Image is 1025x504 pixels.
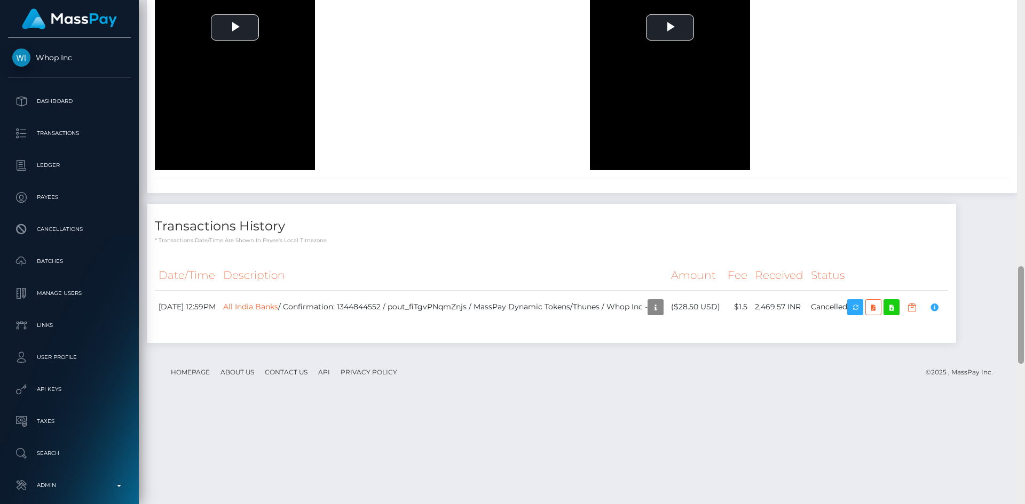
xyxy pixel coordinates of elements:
[807,290,948,324] td: Cancelled
[12,285,127,301] p: Manage Users
[12,221,127,237] p: Cancellations
[646,14,694,41] button: Play Video
[219,261,667,290] th: Description
[12,381,127,397] p: API Keys
[12,349,127,365] p: User Profile
[12,317,127,333] p: Links
[167,364,214,380] a: Homepage
[12,477,127,493] p: Admin
[8,312,131,339] a: Links
[155,236,948,244] p: * Transactions date/time are shown in payee's local timezone
[667,261,724,290] th: Amount
[8,248,131,275] a: Batches
[8,152,131,179] a: Ledger
[22,9,117,29] img: MassPay Logo
[12,125,127,141] p: Transactions
[751,290,807,324] td: 2,469.57 INR
[8,440,131,467] a: Search
[219,290,667,324] td: / Confirmation: 1344844552 / pout_fiTgvPNqmZnjs / MassPay Dynamic Tokens/Thunes / Whop Inc -
[8,408,131,435] a: Taxes
[261,364,312,380] a: Contact Us
[223,302,278,311] a: All India Banks
[155,261,219,290] th: Date/Time
[724,261,751,290] th: Fee
[12,445,127,461] p: Search
[155,217,948,236] h4: Transactions History
[155,290,219,324] td: [DATE] 12:59PM
[8,184,131,211] a: Payees
[12,157,127,173] p: Ledger
[211,14,259,41] button: Play Video
[12,49,30,67] img: Whop Inc
[8,344,131,371] a: User Profile
[751,261,807,290] th: Received
[8,120,131,147] a: Transactions
[8,216,131,243] a: Cancellations
[8,53,131,62] span: Whop Inc
[8,88,131,115] a: Dashboard
[336,364,401,380] a: Privacy Policy
[724,290,751,324] td: $1.5
[216,364,258,380] a: About Us
[926,366,1001,378] div: © 2025 , MassPay Inc.
[8,376,131,403] a: API Keys
[12,413,127,429] p: Taxes
[8,472,131,499] a: Admin
[314,364,334,380] a: API
[12,93,127,109] p: Dashboard
[667,290,724,324] td: ($28.50 USD)
[12,253,127,269] p: Batches
[12,189,127,205] p: Payees
[807,261,948,290] th: Status
[8,280,131,307] a: Manage Users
